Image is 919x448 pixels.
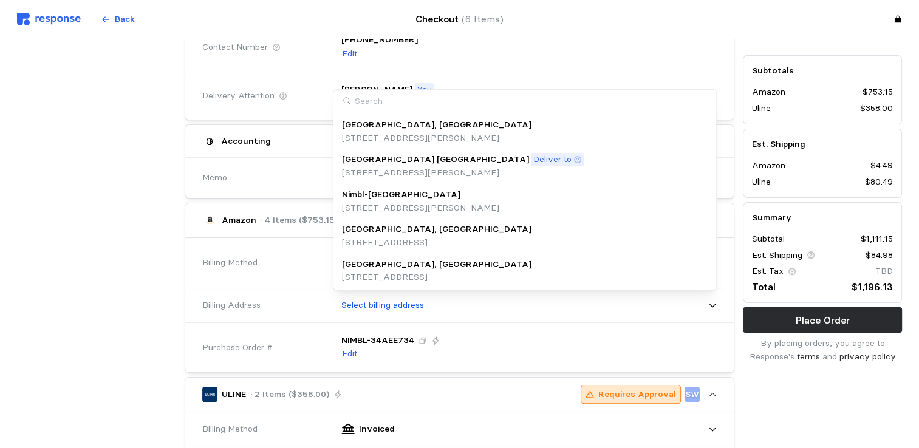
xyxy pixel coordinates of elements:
[852,280,893,295] p: $1,196.13
[341,299,424,312] p: Select billing address
[342,153,529,166] p: [GEOGRAPHIC_DATA] [GEOGRAPHIC_DATA]
[342,132,531,145] p: [STREET_ADDRESS][PERSON_NAME]
[342,271,531,284] p: [STREET_ADDRESS]
[202,171,227,185] span: Memo
[752,64,893,77] h5: Subtotals
[202,299,261,312] span: Billing Address
[752,138,893,151] h5: Est. Shipping
[222,214,256,227] p: Amazon
[250,388,329,401] p: · 2 Items ($358.00)
[185,378,734,412] button: ULINE· 2 Items ($358.00)Requires ApprovalSW
[870,160,893,173] p: $4.49
[342,47,357,61] p: Edit
[685,388,699,401] p: SW
[342,118,531,132] p: [GEOGRAPHIC_DATA], [GEOGRAPHIC_DATA]
[752,249,802,262] p: Est. Shipping
[752,86,785,100] p: Amazon
[221,135,271,148] h5: Accounting
[185,203,734,237] button: Amazon· 4 Items ($753.15)
[94,8,142,31] button: Back
[861,233,893,246] p: $1,111.15
[839,351,896,362] a: privacy policy
[863,86,893,100] p: $753.15
[341,47,358,61] button: Edit
[752,233,785,246] p: Subtotal
[752,175,771,189] p: Uline
[415,12,504,27] h4: Checkout
[752,102,771,115] p: Uline
[797,351,820,362] a: terms
[752,280,776,295] p: Total
[752,211,893,224] h5: Summary
[342,188,460,202] p: Nimbl-[GEOGRAPHIC_DATA]
[261,214,338,227] p: · 4 Items ($753.15)
[752,265,784,278] p: Est. Tax
[342,202,499,215] p: [STREET_ADDRESS][PERSON_NAME]
[598,388,676,401] p: Requires Approval
[342,166,584,180] p: [STREET_ADDRESS][PERSON_NAME]
[865,175,893,189] p: $80.49
[115,13,135,26] p: Back
[462,13,504,25] span: (6 Items)
[796,313,850,328] p: Place Order
[202,423,258,436] span: Billing Method
[341,33,418,47] p: [PHONE_NUMBER]
[222,388,246,401] p: ULINE
[866,249,893,262] p: $84.98
[860,102,893,115] p: $358.00
[417,83,432,97] p: You
[341,334,414,347] p: NIMBL-34AEE734
[333,90,716,112] input: Search
[341,83,412,97] p: [PERSON_NAME]
[743,338,902,364] p: By placing orders, you agree to Response's and
[342,223,531,236] p: [GEOGRAPHIC_DATA], [GEOGRAPHIC_DATA]
[202,89,275,103] span: Delivery Attention
[202,341,273,355] span: Purchase Order #
[752,160,785,173] p: Amazon
[743,308,902,333] button: Place Order
[185,238,734,372] div: Amazon· 4 Items ($753.15)
[342,347,357,361] p: Edit
[533,153,572,166] p: Deliver to
[342,236,531,249] p: [STREET_ADDRESS]
[17,13,81,25] img: svg%3e
[359,423,395,436] p: Invoiced
[342,258,531,271] p: [GEOGRAPHIC_DATA], [GEOGRAPHIC_DATA]
[875,265,893,278] p: TBD
[341,347,358,361] button: Edit
[202,41,268,54] span: Contact Number
[202,256,258,270] span: Billing Method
